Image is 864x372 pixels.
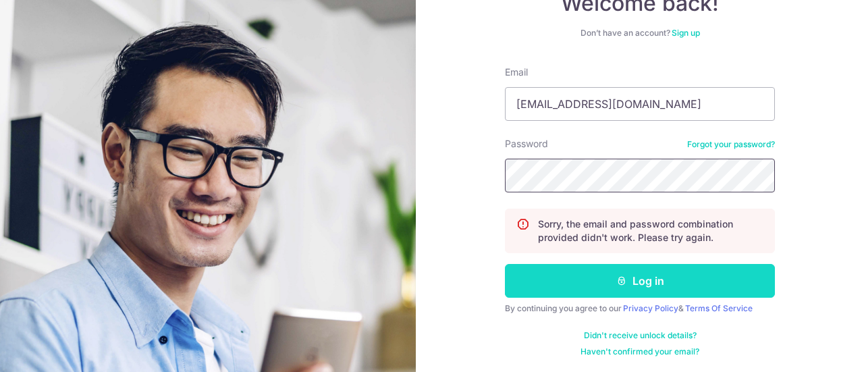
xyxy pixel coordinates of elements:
a: Forgot your password? [687,139,775,150]
a: Sign up [672,28,700,38]
input: Enter your Email [505,87,775,121]
div: By continuing you agree to our & [505,303,775,314]
a: Haven't confirmed your email? [580,346,699,357]
label: Password [505,137,548,151]
div: Don’t have an account? [505,28,775,38]
p: Sorry, the email and password combination provided didn't work. Please try again. [538,217,763,244]
a: Didn't receive unlock details? [584,330,697,341]
a: Terms Of Service [685,303,753,313]
button: Log in [505,264,775,298]
label: Email [505,65,528,79]
a: Privacy Policy [623,303,678,313]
